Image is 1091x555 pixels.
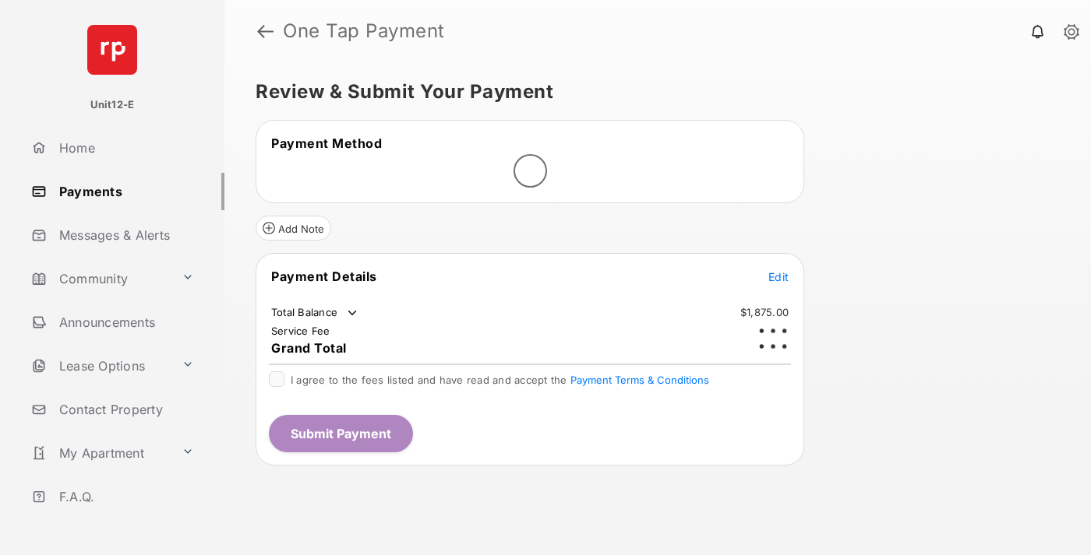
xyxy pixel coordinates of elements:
[25,173,224,210] a: Payments
[570,374,709,386] button: I agree to the fees listed and have read and accept the
[270,324,331,338] td: Service Fee
[768,270,789,283] span: Edit
[283,22,445,40] strong: One Tap Payment
[256,83,1047,101] h5: Review & Submit Your Payment
[271,340,347,356] span: Grand Total
[271,135,382,151] span: Payment Method
[25,391,224,428] a: Contact Property
[25,216,224,254] a: Messages & Alerts
[25,434,175,472] a: My Apartment
[740,305,789,319] td: $1,875.00
[25,129,224,167] a: Home
[25,304,224,341] a: Announcements
[271,269,377,284] span: Payment Details
[269,415,413,452] button: Submit Payment
[270,305,360,321] td: Total Balance
[25,478,224,515] a: F.A.Q.
[256,216,331,241] button: Add Note
[25,347,175,385] a: Lease Options
[291,374,709,386] span: I agree to the fees listed and have read and accept the
[87,25,137,75] img: svg+xml;base64,PHN2ZyB4bWxucz0iaHR0cDovL3d3dy53My5vcmcvMjAwMC9zdmciIHdpZHRoPSI2NCIgaGVpZ2h0PSI2NC...
[90,97,135,113] p: Unit12-E
[25,260,175,297] a: Community
[768,269,789,284] button: Edit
